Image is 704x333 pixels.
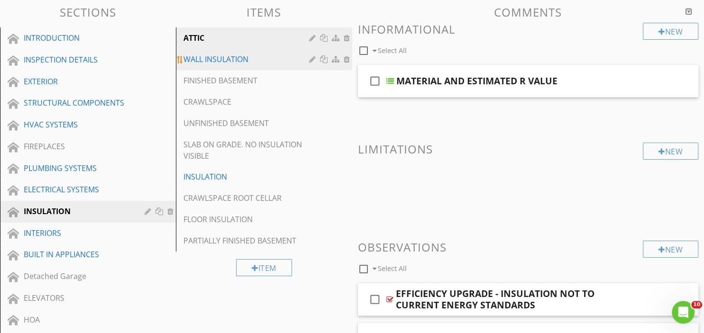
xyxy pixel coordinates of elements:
[183,32,311,44] div: ATTIC
[183,171,311,182] div: INSULATION
[24,314,131,325] div: HOA
[378,264,407,273] span: Select All
[24,97,131,108] div: STRUCTURAL COMPONENTS
[358,23,699,36] h3: Informational
[183,235,311,246] div: PARTIALLY FINISHED BASEMENT
[183,54,311,65] div: WALL INSULATION
[183,75,311,86] div: FINISHED BASEMENT
[378,46,407,55] span: Select All
[24,76,131,87] div: EXTERIOR
[24,292,131,304] div: ELEVATORS
[24,32,131,44] div: INTRODUCTION
[643,23,698,40] div: New
[367,70,383,92] i: check_box_outline_blank
[396,288,637,311] div: EFFICIENCY UPGRADE - INSULATION NOT TO CURRENT ENERGY STANDARDS
[24,249,131,260] div: BUILT IN APPLIANCES
[24,54,131,65] div: INSPECTION DETAILS
[183,139,311,162] div: SLAB ON GRADE. NO INSULATION VISIBLE
[183,192,311,204] div: CRAWLSPACE ROOT CELLAR
[24,119,131,130] div: HVAC SYSTEMS
[367,288,383,311] i: check_box_outline_blank
[176,6,352,18] h3: Items
[24,162,131,174] div: PLUMBING SYSTEMS
[643,143,698,160] div: New
[24,227,131,239] div: INTERIORS
[358,6,699,18] h3: Comments
[691,301,702,308] span: 10
[24,184,131,195] div: ELECTRICAL SYSTEMS
[24,206,131,217] div: INSULATION
[396,75,558,87] div: MATERIAL AND ESTIMATED R VALUE
[24,141,131,152] div: FIREPLACES
[358,143,699,155] h3: Limitations
[236,259,292,276] div: Item
[643,241,698,258] div: New
[358,241,699,253] h3: Observations
[672,301,695,324] iframe: Intercom live chat
[24,270,131,282] div: Detached Garage
[183,96,311,108] div: CRAWLSPACE
[183,117,311,129] div: UNFINISHED BASEMENT
[183,214,311,225] div: FLOOR INSULATION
